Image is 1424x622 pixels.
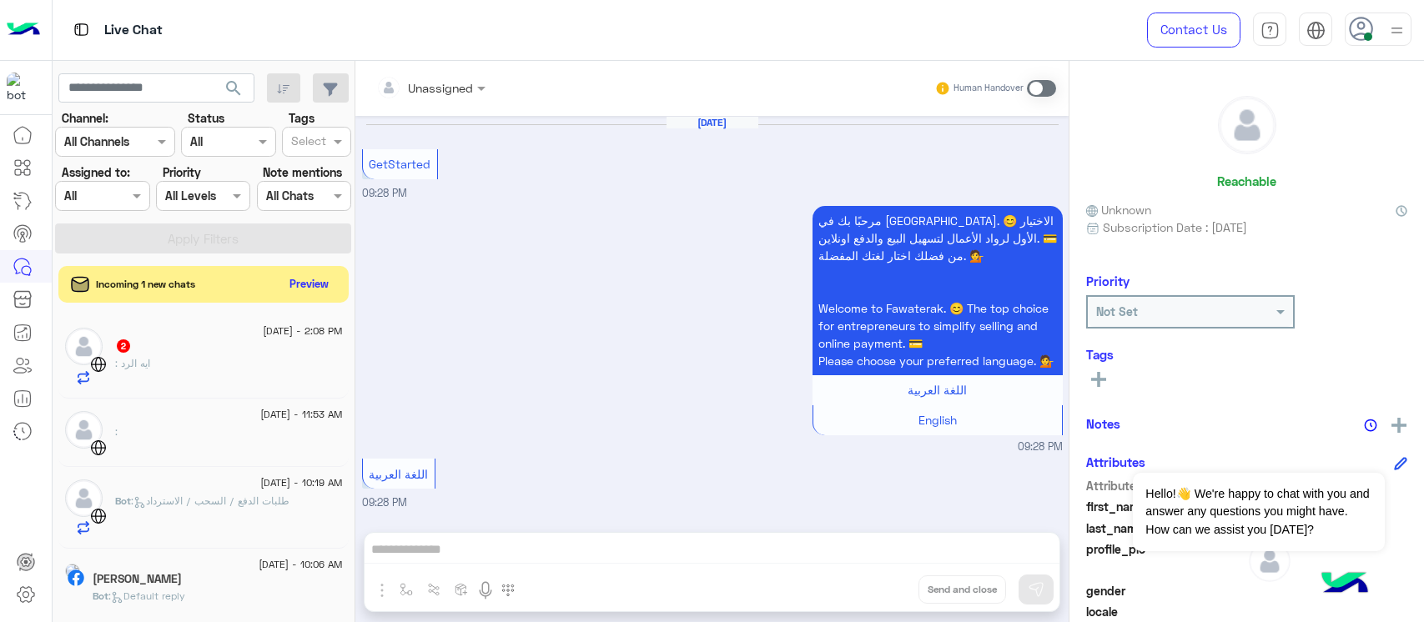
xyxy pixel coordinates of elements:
[71,19,92,40] img: tab
[1219,97,1276,153] img: defaultAdmin.png
[1086,201,1151,218] span: Unknown
[65,564,80,579] img: picture
[65,411,103,449] img: defaultAdmin.png
[1391,418,1406,433] img: add
[369,157,430,171] span: GetStarted
[1306,21,1326,40] img: tab
[90,508,107,524] img: WebChat
[908,383,967,397] span: اللغة العربية
[1260,21,1280,40] img: tab
[224,78,244,98] span: search
[260,475,342,490] span: [DATE] - 10:19 AM
[369,467,428,481] span: اللغة العربية
[263,163,342,181] label: Note mentions
[163,163,201,181] label: Priority
[115,357,150,369] span: ايه الرد
[918,575,1006,604] button: Send and close
[65,328,103,365] img: defaultAdmin.png
[813,206,1063,375] p: 15/9/2025, 9:28 PM
[1386,20,1407,41] img: profile
[283,272,336,296] button: Preview
[214,73,254,109] button: search
[1249,582,1408,599] span: null
[1133,473,1384,551] span: Hello!👋 We're happy to chat with you and answer any questions you might have. How can we assist y...
[1018,439,1063,455] span: 09:28 PM
[1103,218,1247,236] span: Subscription Date : [DATE]
[1086,603,1245,620] span: locale
[1086,477,1245,494] span: Attribute Name
[1086,347,1407,362] h6: Tags
[289,109,314,127] label: Tags
[1147,13,1240,48] a: Contact Us
[90,439,107,456] img: WebChat
[131,494,289,507] span: : طلبات الدفع / السحب / الاسترداد
[117,339,130,353] span: 2
[96,277,195,292] span: Incoming 1 new chats
[1249,603,1408,620] span: null
[1086,582,1245,599] span: gender
[62,109,108,127] label: Channel:
[104,19,163,42] p: Live Chat
[1316,555,1374,614] img: hulul-logo.png
[65,479,103,517] img: defaultAdmin.png
[108,589,185,602] span: : Default reply
[1217,173,1276,188] h6: Reachable
[115,494,131,507] span: Bot
[62,163,130,181] label: Assigned to:
[918,413,957,427] span: English
[90,356,107,373] img: WebChat
[362,496,407,509] span: 09:28 PM
[667,117,758,128] h6: [DATE]
[188,109,224,127] label: Status
[289,132,326,153] div: Select
[93,572,182,586] h5: Anas Ismail
[362,187,407,199] span: 09:28 PM
[68,569,84,586] img: Facebook
[954,82,1024,95] small: Human Handover
[1086,519,1245,537] span: last_name
[7,13,40,48] img: Logo
[1086,498,1245,515] span: first_name
[1086,540,1245,579] span: profile_pic
[93,589,108,602] span: Bot
[115,425,118,438] span: :
[1086,273,1130,288] h6: Priority
[7,73,37,103] img: 171468393613305
[263,324,342,339] span: [DATE] - 2:08 PM
[1086,454,1145,469] h6: Attributes
[1249,540,1291,582] img: defaultAdmin.png
[55,223,351,253] button: Apply Filters
[1364,419,1377,432] img: notes
[259,557,342,572] span: [DATE] - 10:06 AM
[260,407,342,422] span: [DATE] - 11:53 AM
[1253,13,1286,48] a: tab
[1086,416,1120,431] h6: Notes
